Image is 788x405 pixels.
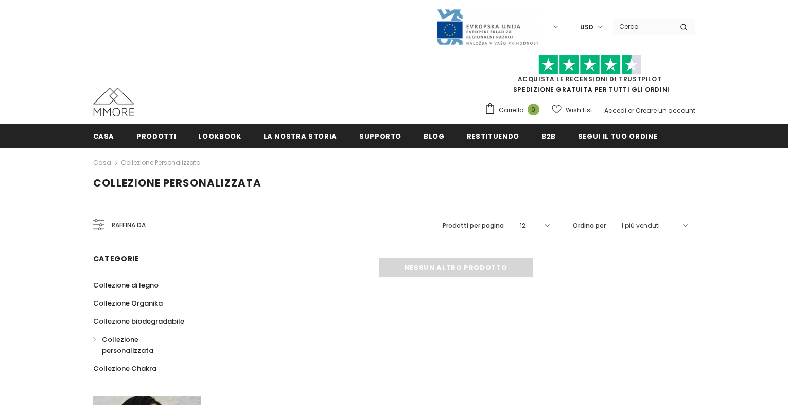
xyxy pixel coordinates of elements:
[102,334,153,356] span: Collezione personalizzata
[538,55,641,75] img: Fidati di Pilot Stars
[436,22,539,31] a: Javni Razpis
[136,124,176,147] a: Prodotti
[93,364,156,374] span: Collezione Chakra
[198,131,241,141] span: Lookbook
[112,220,146,231] span: Raffina da
[484,59,695,94] span: SPEDIZIONE GRATUITA PER TUTTI GLI ORDINI
[93,88,134,116] img: Casi MMORE
[264,124,337,147] a: La nostra storia
[93,157,111,169] a: Casa
[93,298,163,308] span: Collezione Organika
[136,131,176,141] span: Prodotti
[541,131,556,141] span: B2B
[443,221,504,231] label: Prodotti per pagina
[93,294,163,312] a: Collezione Organika
[636,106,695,115] a: Creare un account
[518,75,662,83] a: Acquista le recensioni di TrustPilot
[93,131,115,141] span: Casa
[484,103,545,118] a: Carrello 0
[467,131,519,141] span: Restituendo
[613,19,672,34] input: Search Site
[622,221,660,231] span: I più venduti
[566,105,592,115] span: Wish List
[93,312,184,330] a: Collezione biodegradabile
[578,131,657,141] span: Segui il tuo ordine
[359,131,401,141] span: supporto
[93,316,184,326] span: Collezione biodegradabile
[121,158,201,167] a: Collezione personalizzata
[528,104,539,115] span: 0
[424,124,445,147] a: Blog
[93,280,159,290] span: Collezione di legno
[93,360,156,378] a: Collezione Chakra
[499,105,523,115] span: Carrello
[520,221,526,231] span: 12
[578,124,657,147] a: Segui il tuo ordine
[93,176,261,190] span: Collezione personalizzata
[359,124,401,147] a: supporto
[552,101,592,119] a: Wish List
[424,131,445,141] span: Blog
[628,106,634,115] span: or
[198,124,241,147] a: Lookbook
[541,124,556,147] a: B2B
[467,124,519,147] a: Restituendo
[93,276,159,294] a: Collezione di legno
[436,8,539,46] img: Javni Razpis
[573,221,606,231] label: Ordina per
[580,22,593,32] span: USD
[604,106,626,115] a: Accedi
[93,254,139,264] span: Categorie
[93,330,190,360] a: Collezione personalizzata
[93,124,115,147] a: Casa
[264,131,337,141] span: La nostra storia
